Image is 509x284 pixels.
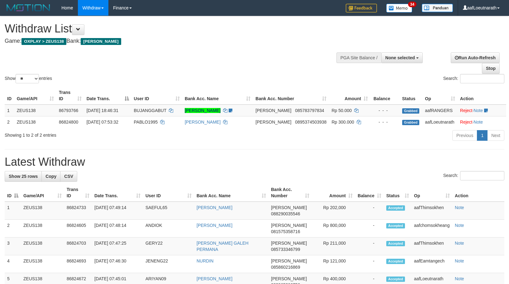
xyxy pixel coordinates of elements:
a: Note [455,205,464,210]
span: Accepted [386,241,405,246]
a: Next [487,130,504,141]
a: Note [473,120,483,125]
span: OXPLAY > ZEUS138 [21,38,66,45]
th: Op: activate to sort column ascending [411,184,452,202]
label: Search: [443,171,504,180]
span: Copy 081575358716 to clipboard [271,229,300,234]
a: Note [455,241,464,246]
input: Search: [460,74,504,83]
a: Copy [41,171,60,182]
td: Rp 211,000 [312,237,355,255]
span: [PERSON_NAME] [271,258,307,263]
td: aafEamtangech [411,255,452,273]
span: [PERSON_NAME] [271,276,307,281]
span: [PERSON_NAME] [271,241,307,246]
span: None selected [385,55,415,60]
td: JENENG22 [143,255,194,273]
select: Showentries [16,74,39,83]
span: [PERSON_NAME] [255,120,291,125]
input: Search: [460,171,504,180]
a: Reject [460,120,473,125]
th: Status [400,87,423,105]
span: Grabbed [402,120,420,125]
span: Accepted [386,205,405,211]
span: Show 25 rows [9,174,38,179]
span: Accepted [386,277,405,282]
h1: Withdraw List [5,22,333,35]
span: Copy 085783797834 to clipboard [295,108,324,113]
label: Show entries [5,74,52,83]
span: 34 [408,2,416,7]
div: PGA Site Balance / [336,52,381,63]
td: 1 [5,105,14,116]
th: Balance: activate to sort column ascending [355,184,384,202]
td: Rp 202,000 [312,202,355,220]
div: Showing 1 to 2 of 2 entries [5,130,207,138]
td: ZEUS138 [21,237,64,255]
a: [PERSON_NAME] GALEH PERMANA [197,241,249,252]
th: User ID: activate to sort column ascending [143,184,194,202]
a: Note [455,276,464,281]
td: aafThimsokhen [411,237,452,255]
a: CSV [60,171,77,182]
th: Action [452,184,504,202]
td: 86824703 [64,237,92,255]
td: [DATE] 07:49:14 [92,202,143,220]
td: ZEUS138 [14,105,56,116]
td: 3 [5,237,21,255]
th: ID [5,87,14,105]
td: [DATE] 07:47:25 [92,237,143,255]
a: [PERSON_NAME] [197,276,232,281]
th: Date Trans.: activate to sort column descending [84,87,131,105]
td: - [355,220,384,237]
th: Bank Acc. Name: activate to sort column ascending [194,184,269,202]
span: Accepted [386,223,405,228]
label: Search: [443,74,504,83]
td: Rp 800,000 [312,220,355,237]
td: · [458,105,506,116]
h4: Game: Bank: [5,38,333,44]
td: - [355,237,384,255]
span: Rp 300.000 [331,120,354,125]
th: Action [458,87,506,105]
th: Bank Acc. Name: activate to sort column ascending [182,87,253,105]
img: Feedback.jpg [346,4,377,12]
a: [PERSON_NAME] [185,108,221,113]
td: · [458,116,506,128]
span: [PERSON_NAME] [271,205,307,210]
span: [DATE] 07:53:32 [87,120,118,125]
span: PABLO1995 [134,120,158,125]
a: Show 25 rows [5,171,42,182]
span: Copy [45,174,56,179]
span: CSV [64,174,73,179]
div: - - - [373,107,397,114]
img: MOTION_logo.png [5,3,52,12]
span: [DATE] 18:46:31 [87,108,118,113]
td: [DATE] 07:46:30 [92,255,143,273]
th: Bank Acc. Number: activate to sort column ascending [269,184,312,202]
td: aafRANGERS [422,105,457,116]
span: [PERSON_NAME] [81,38,121,45]
span: Accepted [386,259,405,264]
td: GERY22 [143,237,194,255]
a: Run Auto-Refresh [451,52,500,63]
span: [PERSON_NAME] [271,223,307,228]
th: Bank Acc. Number: activate to sort column ascending [253,87,329,105]
a: Stop [482,63,500,74]
td: ZEUS138 [21,202,64,220]
span: Copy 085733346799 to clipboard [271,247,300,252]
button: None selected [381,52,423,63]
td: - [355,202,384,220]
td: - [355,255,384,273]
a: Note [455,223,464,228]
th: Op: activate to sort column ascending [422,87,457,105]
th: Amount: activate to sort column ascending [312,184,355,202]
th: Trans ID: activate to sort column ascending [64,184,92,202]
a: Note [455,258,464,263]
img: panduan.png [422,4,453,12]
td: aafThimsokhen [411,202,452,220]
td: 4 [5,255,21,273]
a: [PERSON_NAME] [197,205,232,210]
td: 86824605 [64,220,92,237]
td: ZEUS138 [21,255,64,273]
